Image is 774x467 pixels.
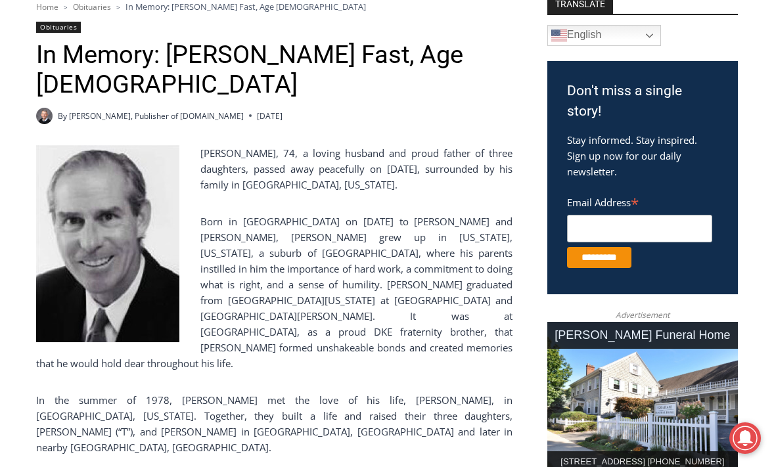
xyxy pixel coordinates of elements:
[547,25,661,46] a: English
[547,322,738,349] div: [PERSON_NAME] Funeral Home
[603,309,683,321] span: Advertisement
[36,392,512,455] p: In the summer of 1978, [PERSON_NAME] met the love of his life, [PERSON_NAME], in [GEOGRAPHIC_DATA...
[36,145,512,192] p: [PERSON_NAME], 74, a loving husband and proud father of three daughters, passed away peacefully o...
[58,110,67,122] span: By
[257,110,283,122] time: [DATE]
[36,213,512,371] p: Born in [GEOGRAPHIC_DATA] on [DATE] to [PERSON_NAME] and [PERSON_NAME], [PERSON_NAME] grew up in ...
[567,189,712,213] label: Email Address
[36,40,512,100] h1: In Memory: [PERSON_NAME] Fast, Age [DEMOGRAPHIC_DATA]
[332,1,621,127] div: "I learned about the history of a place I’d honestly never considered even as a resident of [GEOG...
[344,131,609,160] span: Intern @ [DOMAIN_NAME]
[73,1,111,12] a: Obituaries
[137,39,175,108] div: Live Music
[36,22,81,33] a: Obituaries
[36,1,58,12] a: Home
[36,108,53,124] a: Author image
[36,145,179,342] img: Obituary - Eric Carson Fast - 2
[125,1,366,12] span: In Memory: [PERSON_NAME] Fast, Age [DEMOGRAPHIC_DATA]
[64,3,68,12] span: >
[137,111,143,124] div: 4
[567,132,718,179] p: Stay informed. Stay inspired. Sign up now for our daily newsletter.
[116,3,120,12] span: >
[69,110,244,122] a: [PERSON_NAME], Publisher of [DOMAIN_NAME]
[1,131,190,164] a: [PERSON_NAME] Read Sanctuary Fall Fest: [DATE]
[11,132,168,162] h4: [PERSON_NAME] Read Sanctuary Fall Fest: [DATE]
[567,81,718,122] h3: Don't miss a single story!
[551,28,567,43] img: en
[153,111,159,124] div: 6
[147,111,150,124] div: /
[316,127,637,164] a: Intern @ [DOMAIN_NAME]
